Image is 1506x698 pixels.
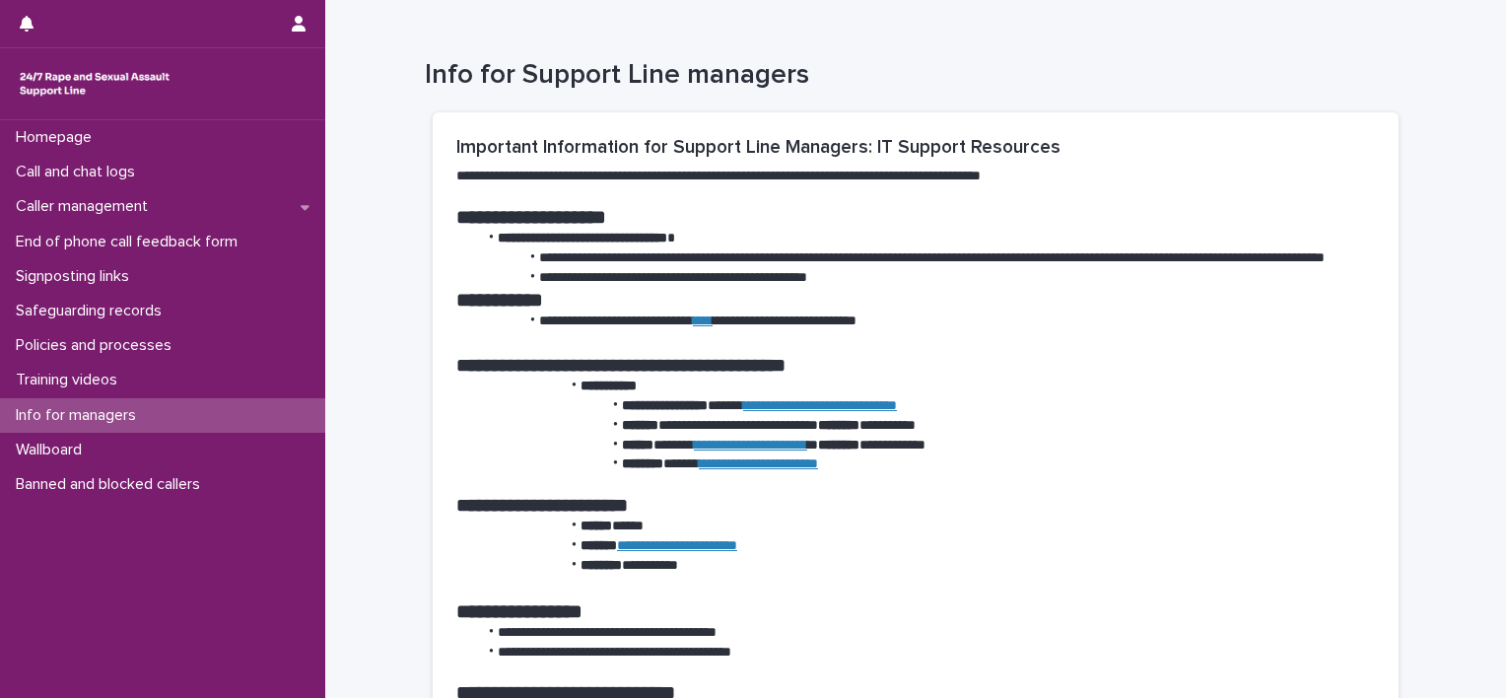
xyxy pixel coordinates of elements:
p: Training videos [8,371,133,389]
p: Caller management [8,197,164,216]
h2: Important Information for Support Line Managers: IT Support Resources [456,136,1375,159]
img: rhQMoQhaT3yELyF149Cw [16,64,173,104]
p: Wallboard [8,441,98,459]
p: Policies and processes [8,336,187,355]
p: Signposting links [8,267,145,286]
p: Info for managers [8,406,152,425]
p: Homepage [8,128,107,147]
p: Safeguarding records [8,302,177,320]
p: Call and chat logs [8,163,151,181]
p: Banned and blocked callers [8,475,216,494]
h1: Info for Support Line managers [425,59,1391,93]
p: End of phone call feedback form [8,233,253,251]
